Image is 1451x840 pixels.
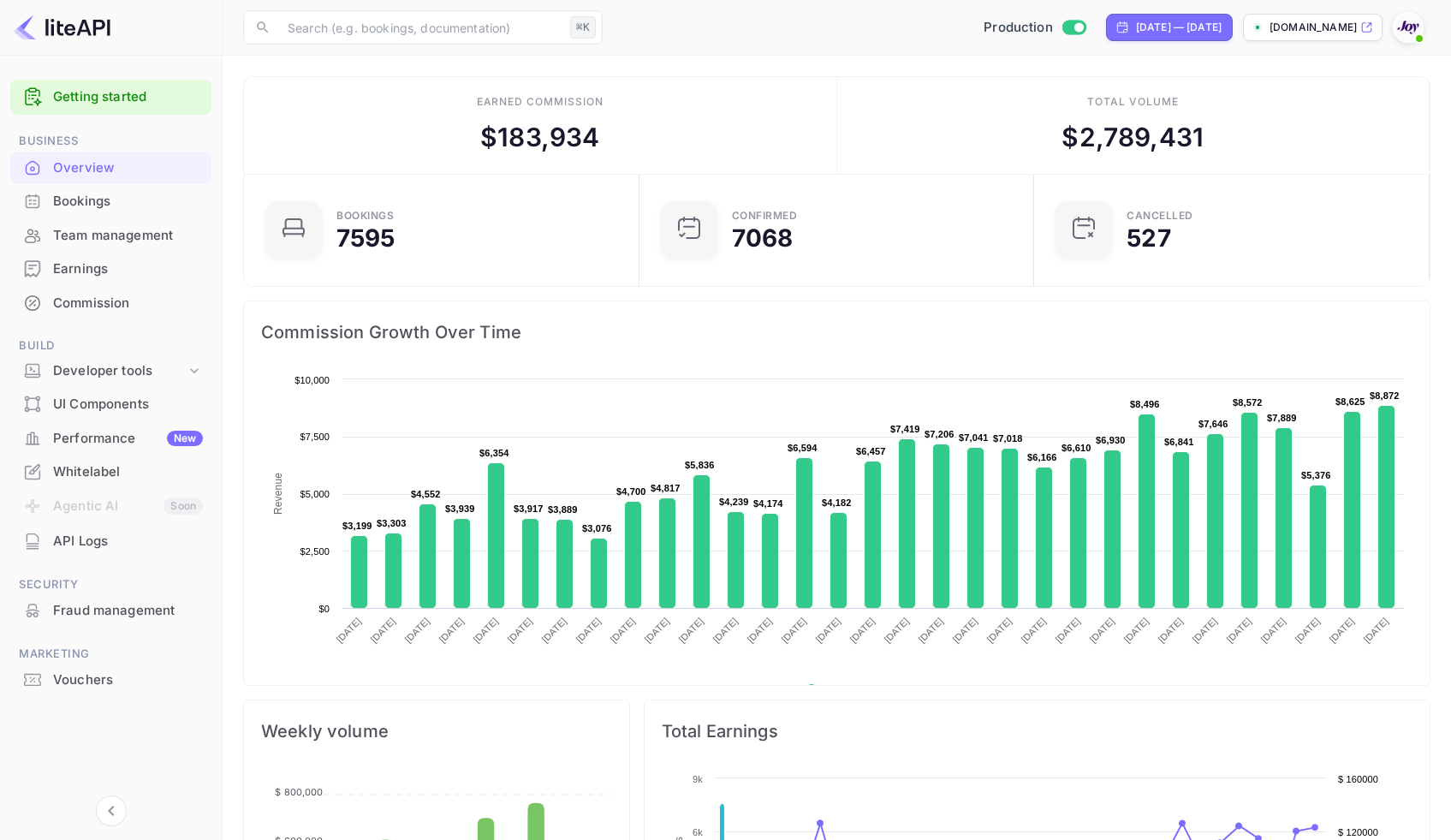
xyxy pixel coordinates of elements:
text: [DATE] [1258,616,1287,645]
div: Team management [53,226,203,246]
text: [DATE] [1293,616,1322,645]
div: UI Components [53,395,203,414]
text: [DATE] [711,616,740,645]
text: [DATE] [1087,616,1116,645]
text: [DATE] [779,616,808,645]
div: ⌘K [570,16,596,39]
div: Commission [53,294,203,313]
div: CANCELLED [1127,211,1193,221]
span: Security [10,575,211,594]
div: Team management [10,219,211,253]
text: $7,018 [993,433,1023,444]
div: New [167,431,203,446]
text: $5,836 [685,460,715,470]
div: Earnings [53,259,203,279]
a: UI Components [10,388,211,420]
div: PerformanceNew [10,422,211,456]
text: $7,500 [300,432,330,442]
div: Whitelabel [10,456,211,489]
text: $7,889 [1267,413,1297,423]
text: $8,572 [1233,397,1263,408]
text: $3,076 [582,523,612,533]
span: Production [984,18,1053,38]
div: $ 183,934 [480,118,599,157]
div: 527 [1127,226,1170,250]
text: 6k [693,827,703,837]
span: Total Earnings [662,718,1412,745]
span: Weekly volume [261,718,612,745]
div: Getting started [10,80,211,115]
div: Whitelabel [53,462,203,482]
text: [DATE] [847,616,877,645]
text: $6,594 [788,443,818,453]
div: Overview [53,158,203,178]
text: $3,303 [377,518,407,528]
text: [DATE] [334,616,363,645]
span: Build [10,337,211,355]
text: $4,182 [822,497,852,508]
text: [DATE] [1327,616,1356,645]
a: Team management [10,219,211,251]
text: $6,610 [1061,443,1091,453]
a: Earnings [10,253,211,284]
input: Search (e.g. bookings, documentation) [277,10,563,45]
text: [DATE] [676,616,705,645]
text: [DATE] [368,616,397,645]
text: [DATE] [1019,616,1048,645]
div: Confirmed [732,211,798,221]
text: [DATE] [608,616,637,645]
div: API Logs [10,525,211,558]
text: $0 [318,604,330,614]
text: $4,174 [753,498,783,509]
text: $3,889 [548,504,578,515]
div: Bookings [10,185,211,218]
a: Commission [10,287,211,319]
text: Revenue [272,473,284,515]
a: PerformanceNew [10,422,211,454]
div: Fraud management [10,594,211,628]
text: [DATE] [1121,616,1151,645]
tspan: $ 800,000 [275,786,323,798]
div: API Logs [53,532,203,551]
text: $3,199 [342,521,372,531]
text: [DATE] [1156,616,1185,645]
div: Click to change the date range period [1106,14,1233,41]
div: Total volume [1087,94,1179,110]
text: $6,457 [856,446,886,456]
text: $5,000 [300,489,330,499]
text: [DATE] [471,616,500,645]
text: $6,841 [1164,437,1194,447]
text: $2,500 [300,546,330,557]
text: [DATE] [437,616,466,645]
text: [DATE] [745,616,774,645]
text: $6,166 [1027,452,1057,462]
div: Vouchers [10,664,211,697]
a: API Logs [10,525,211,557]
img: With Joy [1395,14,1422,41]
div: [DATE] — [DATE] [1136,20,1222,35]
div: Commission [10,287,211,320]
div: Bookings [336,211,394,221]
text: [DATE] [574,616,603,645]
text: $7,206 [925,429,954,439]
text: $ 120000 [1338,827,1378,837]
text: $4,817 [651,483,681,493]
text: $6,930 [1096,435,1126,445]
div: Vouchers [53,670,203,690]
a: Vouchers [10,664,211,695]
span: Marketing [10,645,211,664]
p: [DOMAIN_NAME] [1270,20,1357,35]
div: Overview [10,152,211,185]
div: Performance [53,429,203,449]
a: Overview [10,152,211,183]
text: $3,939 [445,503,475,514]
text: [DATE] [882,616,911,645]
text: [DATE] [1190,616,1219,645]
div: Switch to Sandbox mode [977,18,1092,38]
text: [DATE] [642,616,671,645]
text: 9k [693,774,703,784]
text: $3,917 [514,503,544,514]
a: Whitelabel [10,456,211,487]
text: $ 160000 [1338,774,1378,784]
button: Collapse navigation [96,795,127,826]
